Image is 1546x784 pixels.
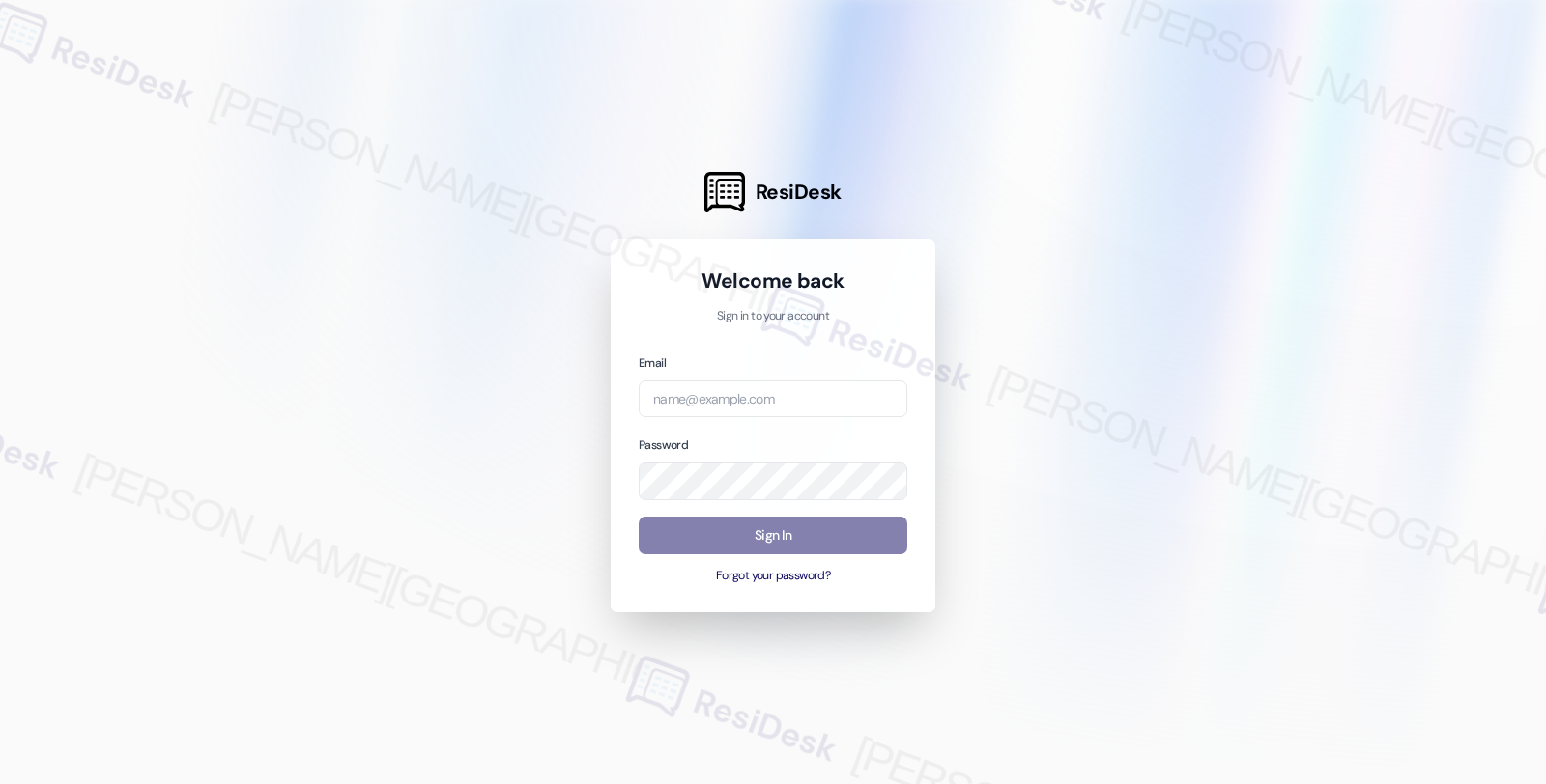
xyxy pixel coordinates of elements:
[704,172,745,212] img: ResiDesk Logo
[756,179,842,206] span: ResiDesk
[639,568,907,585] button: Forgot your password?
[639,267,907,294] h1: Welcome back
[639,437,688,453] label: Password
[639,355,666,371] label: Email
[639,517,907,554] button: Sign In
[639,308,907,325] p: Sign in to your account
[639,380,907,418] input: name@example.com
